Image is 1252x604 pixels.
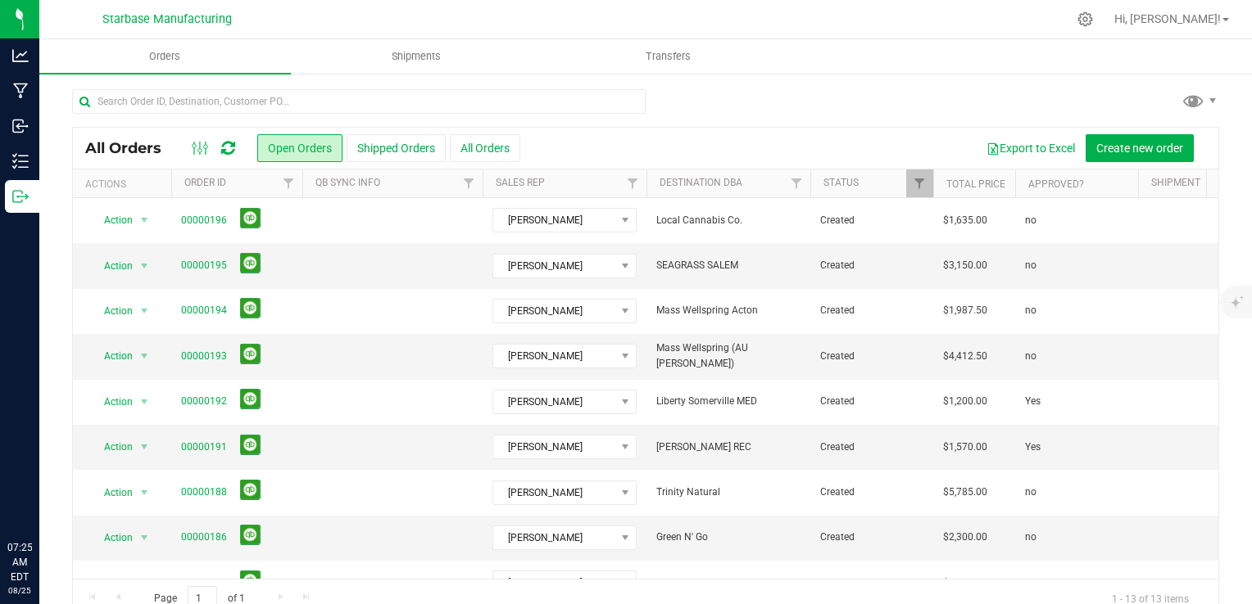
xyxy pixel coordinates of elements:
a: Transfers [542,39,794,74]
span: Orders [127,49,202,64]
span: Action [89,255,134,277]
a: Sales Rep [496,177,545,188]
span: no [1025,213,1037,228]
button: All Orders [450,134,520,162]
span: Mayflower Boston Medical [656,575,801,591]
span: $5,785.00 [943,485,987,500]
a: Orders [39,39,291,74]
a: QB Sync Info [315,177,380,188]
span: Created [820,349,923,364]
span: select [134,345,155,367]
span: select [134,481,155,504]
span: Green N' Go [656,530,801,545]
p: 08/25 [7,584,32,597]
a: Status [823,177,859,188]
span: Created [820,303,923,318]
span: Hi, [PERSON_NAME]! [1114,12,1221,25]
a: Total Price [946,178,1005,190]
a: Filter [783,169,810,197]
a: Filter [906,169,933,197]
span: Action [89,571,134,594]
iframe: Resource center unread badge [48,471,68,490]
button: Open Orders [257,134,342,162]
div: Actions [85,178,165,190]
span: [PERSON_NAME] [493,255,615,277]
span: Action [89,345,134,367]
span: Action [89,300,134,322]
span: [PERSON_NAME] [493,571,615,594]
span: Created [820,485,923,500]
span: $1,200.00 [943,394,987,409]
button: Shipped Orders [347,134,446,162]
span: Shipments [370,49,463,64]
span: Created [820,439,923,455]
a: Filter [619,169,646,197]
a: 00000192 [181,394,227,409]
span: Created [820,394,923,409]
inline-svg: Inventory [12,153,29,169]
span: [PERSON_NAME] [493,435,615,458]
div: Manage settings [1075,11,1095,27]
span: [PERSON_NAME] [493,209,615,232]
span: $3,150.00 [943,258,987,273]
inline-svg: Outbound [12,188,29,205]
a: 00000186 [181,530,227,545]
span: SEAGRASS SALEM [656,258,801,273]
span: select [134,571,155,594]
span: Created [820,213,923,228]
span: $4,412.50 [943,349,987,364]
span: Trinity Natural [656,485,801,500]
span: $2,300.00 [943,530,987,545]
span: $1,635.00 [943,213,987,228]
span: [PERSON_NAME] REC [656,439,801,455]
a: 00000185 [181,575,227,591]
span: select [134,435,155,458]
span: select [134,209,155,232]
span: Action [89,526,134,549]
a: Shipments [291,39,542,74]
iframe: Resource center [16,473,66,522]
span: Action [89,481,134,504]
span: no [1025,485,1037,500]
span: Liberty Somerville MED [656,394,801,409]
a: 00000188 [181,485,227,500]
a: 00000193 [181,349,227,364]
span: Mass Wellspring Acton [656,303,801,318]
span: Create new order [1096,142,1183,155]
a: Filter [275,169,302,197]
span: select [134,526,155,549]
a: Shipment [1151,177,1200,188]
span: select [134,390,155,413]
span: no [1025,349,1037,364]
p: 07:25 AM EDT [7,540,32,584]
span: $1,570.00 [943,439,987,455]
inline-svg: Inbound [12,118,29,134]
span: $4,620.00 [943,575,987,591]
input: Search Order ID, Destination, Customer PO... [72,89,646,114]
a: Filter [456,169,483,197]
inline-svg: Analytics [12,47,29,64]
span: select [134,300,155,322]
span: Local Cannabis Co. [656,213,801,228]
span: Mass Wellspring (AU [PERSON_NAME]) [656,340,801,372]
a: 00000195 [181,258,227,273]
span: Created [820,575,923,591]
span: no [1025,530,1037,545]
span: Action [89,435,134,458]
span: Transfers [624,49,713,64]
span: Created [820,530,923,545]
a: 00000194 [181,303,227,318]
span: [PERSON_NAME] [493,345,615,367]
a: Approved? [1028,178,1084,190]
a: Order ID [184,177,226,188]
span: All Orders [85,139,178,157]
span: [PERSON_NAME] [493,300,615,322]
span: Yes [1025,394,1041,409]
span: $1,987.50 [943,303,987,318]
span: no [1025,258,1037,273]
button: Create new order [1086,134,1194,162]
button: Export to Excel [976,134,1086,162]
span: Action [89,390,134,413]
span: Yes [1025,439,1041,455]
span: [PERSON_NAME] [493,526,615,549]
